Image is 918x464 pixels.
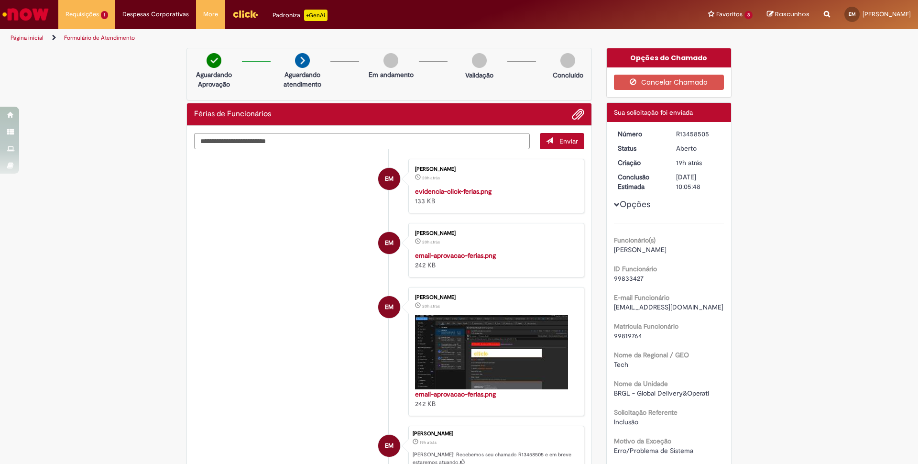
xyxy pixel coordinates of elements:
span: EM [849,11,856,17]
img: arrow-next.png [295,53,310,68]
span: [PERSON_NAME] [614,245,667,254]
dt: Número [611,129,669,139]
span: EM [385,232,393,254]
img: ServiceNow [1,5,50,24]
span: Enviar [559,137,578,145]
span: 99833427 [614,274,644,283]
span: EM [385,167,393,190]
span: 99819764 [614,331,642,340]
h2: Férias de Funcionários Histórico de tíquete [194,110,271,119]
div: Padroniza [273,10,328,21]
a: evidencia-click-ferias.png [415,187,492,196]
div: Opções do Chamado [607,48,732,67]
span: More [203,10,218,19]
b: Nome da Unidade [614,379,668,388]
a: Formulário de Atendimento [64,34,135,42]
a: Página inicial [11,34,44,42]
p: +GenAi [304,10,328,21]
span: [EMAIL_ADDRESS][DOMAIN_NAME] [614,303,723,311]
span: Sua solicitação foi enviada [614,108,693,117]
span: Tech [614,360,628,369]
a: email-aprovacao-ferias.png [415,390,496,398]
time: 28/08/2025 14:52:52 [422,303,440,309]
div: 242 KB [415,389,574,409]
span: 20h atrás [422,175,440,181]
textarea: Digite sua mensagem aqui... [194,133,530,149]
div: 242 KB [415,251,574,270]
span: 19h atrás [676,158,702,167]
div: [PERSON_NAME] [413,431,579,437]
time: 28/08/2025 15:05:44 [676,158,702,167]
span: 19h atrás [420,440,437,445]
span: Rascunhos [775,10,809,19]
span: Despesas Corporativas [122,10,189,19]
time: 28/08/2025 14:54:58 [422,239,440,245]
div: Aberto [676,144,721,153]
b: Motivo da Exceção [614,437,671,445]
div: [PERSON_NAME] [415,295,574,300]
span: 20h atrás [422,303,440,309]
span: Inclusão [614,418,638,426]
span: 1 [101,11,108,19]
div: Elson Marques [378,296,400,318]
span: BRGL - Global Delivery&Operati [614,389,709,398]
span: [PERSON_NAME] [863,10,911,18]
p: Aguardando Aprovação [191,70,237,89]
div: Elson Marques [378,232,400,254]
img: click_logo_yellow_360x200.png [232,7,258,21]
span: EM [385,434,393,457]
p: Aguardando atendimento [279,70,326,89]
span: Favoritos [716,10,743,19]
span: EM [385,296,393,319]
img: img-circle-grey.png [472,53,487,68]
button: Adicionar anexos [572,108,584,121]
div: [DATE] 10:05:48 [676,172,721,191]
div: [PERSON_NAME] [415,231,574,236]
img: img-circle-grey.png [383,53,398,68]
p: Concluído [553,70,583,80]
p: Em andamento [369,70,414,79]
b: ID Funcionário [614,265,657,273]
img: img-circle-grey.png [560,53,575,68]
span: 20h atrás [422,239,440,245]
div: 28/08/2025 15:05:44 [676,158,721,167]
div: [PERSON_NAME] [415,166,574,172]
span: Erro/Problema de Sistema [614,446,693,455]
b: E-mail Funcionário [614,293,669,302]
dt: Status [611,144,669,153]
b: Funcionário(s) [614,236,656,244]
div: Elson Marques [378,168,400,190]
a: Rascunhos [767,10,809,19]
div: 133 KB [415,187,574,206]
button: Enviar [540,133,584,149]
p: Validação [465,70,493,80]
time: 28/08/2025 14:55:02 [422,175,440,181]
ul: Trilhas de página [7,29,605,47]
img: check-circle-green.png [207,53,221,68]
dt: Conclusão Estimada [611,172,669,191]
span: 3 [744,11,753,19]
b: Nome da Regional / GEO [614,351,689,359]
b: Matrícula Funcionário [614,322,678,331]
time: 28/08/2025 15:05:44 [420,440,437,445]
div: Elson Marques [378,435,400,457]
b: Solicitação Referente [614,408,678,417]
div: R13458505 [676,129,721,139]
a: email-aprovacao-ferias.png [415,251,496,260]
button: Cancelar Chamado [614,75,724,90]
span: Requisições [66,10,99,19]
dt: Criação [611,158,669,167]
